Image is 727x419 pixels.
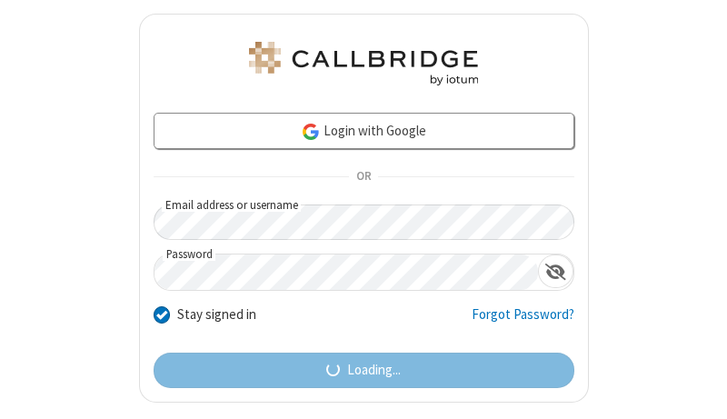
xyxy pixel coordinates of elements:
a: Forgot Password? [472,304,574,339]
label: Stay signed in [177,304,256,325]
img: google-icon.png [301,122,321,142]
button: Loading... [154,353,574,389]
img: Astra [245,42,482,85]
div: Show password [538,254,573,288]
a: Login with Google [154,113,574,149]
input: Email address or username [154,205,574,240]
iframe: Chat [682,372,713,406]
span: OR [349,165,378,190]
span: Loading... [347,360,401,381]
input: Password [154,254,538,290]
